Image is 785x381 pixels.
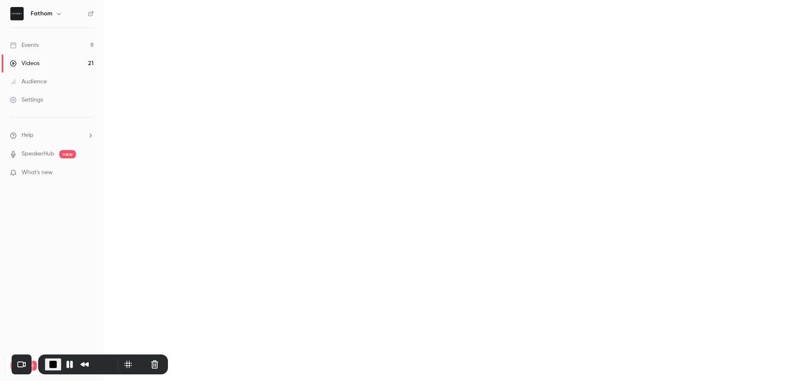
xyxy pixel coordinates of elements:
[10,361,37,371] span: Premium
[59,150,76,158] span: new
[22,131,34,140] span: Help
[10,59,39,68] div: Videos
[10,7,24,20] img: Fathom
[10,96,43,104] div: Settings
[10,131,94,140] li: help-dropdown-opener
[31,10,52,18] h6: Fathom
[10,41,39,49] div: Events
[10,78,47,86] div: Audience
[84,169,94,177] iframe: Noticeable Trigger
[22,168,53,177] span: What's new
[22,150,54,158] a: SpeakerHub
